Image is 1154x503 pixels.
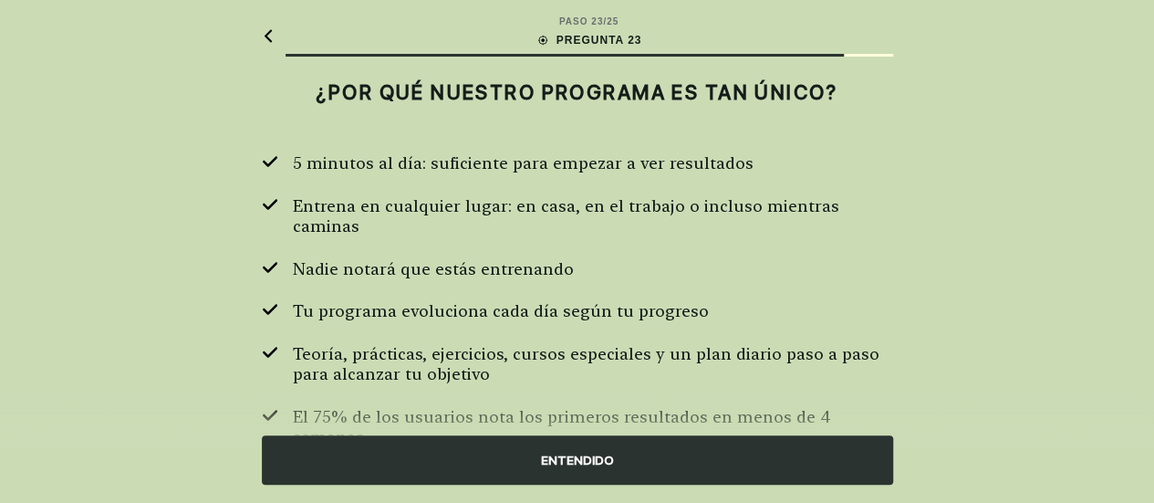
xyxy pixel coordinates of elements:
div: ENTENDIDO [262,435,893,485]
span: Teoría, prácticas, ejercicios, cursos especiales y un plan diario paso a paso para alcanzar tu ob... [293,344,893,385]
span: Tu programa evoluciona cada día según tu progreso [293,301,709,322]
div: PREGUNTA 23 [536,32,642,48]
span: Nadie notará que estás entrenando [293,259,574,280]
span: Entrena en cualquier lugar: en casa, en el trabajo o incluso mientras caminas [293,196,893,237]
h2: ¿POR QUÉ NUESTRO PROGRAMA ES TAN ÚNICO? [262,80,893,104]
div: PASO 23 / 25 [559,15,619,28]
span: 5 minutos al día: suficiente para empezar a ver resultados [293,153,754,174]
